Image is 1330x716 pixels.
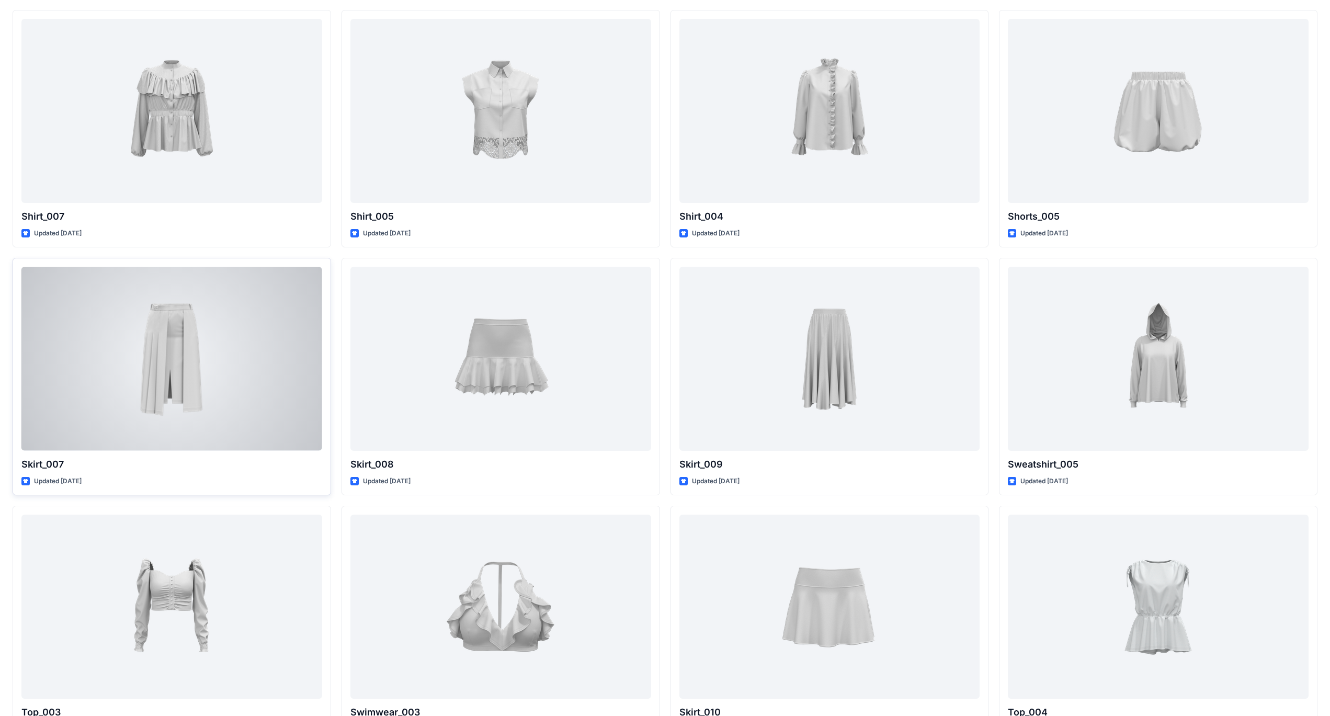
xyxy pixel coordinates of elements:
p: Skirt_007 [21,457,322,472]
p: Shirt_007 [21,209,322,224]
p: Updated [DATE] [363,476,411,487]
p: Updated [DATE] [363,228,411,239]
a: Shorts_005 [1008,19,1309,202]
p: Updated [DATE] [692,476,740,487]
p: Shirt_004 [679,209,980,224]
p: Updated [DATE] [1020,228,1068,239]
a: Shirt_007 [21,19,322,202]
p: Updated [DATE] [34,228,82,239]
p: Skirt_009 [679,457,980,472]
p: Updated [DATE] [1020,476,1068,487]
p: Sweatshirt_005 [1008,457,1309,472]
p: Skirt_008 [350,457,651,472]
a: Top_003 [21,515,322,698]
a: Swimwear_003 [350,515,651,698]
a: Sweatshirt_005 [1008,267,1309,450]
a: Shirt_004 [679,19,980,202]
a: Skirt_009 [679,267,980,450]
a: Skirt_008 [350,267,651,450]
p: Updated [DATE] [34,476,82,487]
p: Shorts_005 [1008,209,1309,224]
a: Top_004 [1008,515,1309,698]
a: Shirt_005 [350,19,651,202]
p: Updated [DATE] [692,228,740,239]
a: Skirt_010 [679,515,980,698]
a: Skirt_007 [21,267,322,450]
p: Shirt_005 [350,209,651,224]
